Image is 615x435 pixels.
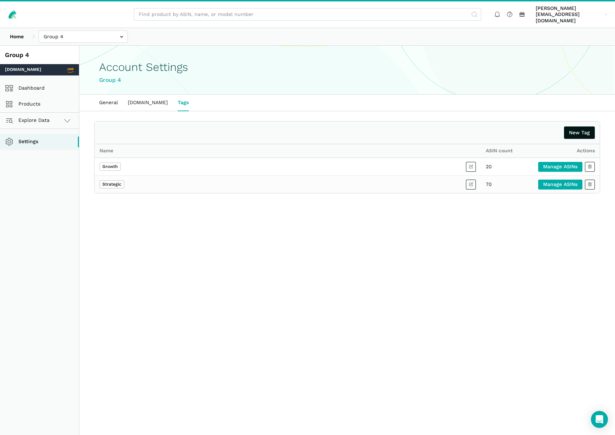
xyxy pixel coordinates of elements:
[585,180,595,190] button: Delete
[5,30,29,43] a: Home
[466,180,476,190] button: Edit
[520,144,600,158] th: Actions
[123,95,173,111] a: [DOMAIN_NAME]
[5,51,74,60] div: Group 4
[94,95,123,111] a: General
[99,180,124,188] span: Strategic
[481,158,520,176] td: 20
[173,95,194,111] a: Tags
[134,8,481,21] input: Find product by ASIN, name, or model number
[99,163,121,171] span: Growth
[585,162,595,172] button: Delete
[7,116,50,125] span: Explore Data
[466,162,476,172] button: Edit
[591,411,608,428] div: Open Intercom Messenger
[538,162,582,172] a: Manage ASINs
[538,180,582,190] a: Manage ASINs
[39,30,128,43] input: Group 4
[99,76,347,85] div: Group 4
[481,144,520,158] th: ASIN count
[533,4,610,25] a: [PERSON_NAME][EMAIL_ADDRESS][DOMAIN_NAME]
[481,176,520,193] td: 70
[564,126,595,139] button: New Tag
[95,144,481,158] th: Name
[536,5,602,24] span: [PERSON_NAME][EMAIL_ADDRESS][DOMAIN_NAME]
[5,67,41,73] span: [DOMAIN_NAME]
[99,61,347,73] h1: Account Settings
